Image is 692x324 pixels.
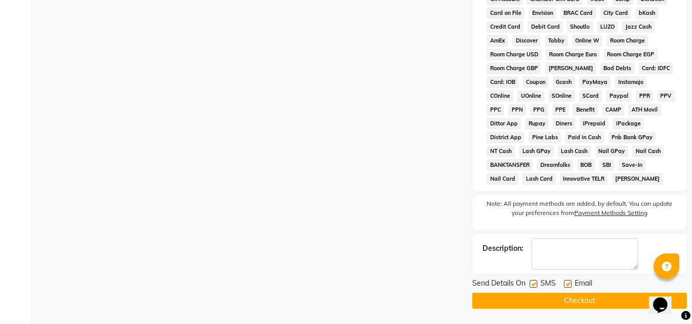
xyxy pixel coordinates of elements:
span: PPN [508,104,526,116]
span: District App [487,132,525,143]
span: Send Details On [472,278,526,291]
span: iPrepaid [580,118,609,129]
span: Room Charge EGP [604,49,658,60]
span: bKash [635,7,658,19]
span: Save-In [618,159,645,171]
span: Instamojo [615,76,646,88]
span: PPR [636,90,653,102]
span: Email [575,278,592,291]
span: Card: IDFC [639,62,674,74]
span: Lash Cash [558,145,591,157]
span: Card: IOB [487,76,518,88]
span: AmEx [487,35,508,47]
span: Nail Cash [632,145,664,157]
span: Bad Debts [600,62,635,74]
span: PPV [657,90,675,102]
span: Lash GPay [519,145,554,157]
span: CAMP [602,104,624,116]
label: Payment Methods Setting [574,208,647,218]
span: Debit Card [528,21,563,33]
span: Envision [529,7,556,19]
span: [PERSON_NAME] [612,173,663,185]
span: Pnb Bank GPay [609,132,656,143]
span: Benefit [573,104,598,116]
span: SCard [579,90,602,102]
span: Room Charge [606,35,648,47]
span: City Card [600,7,632,19]
span: BANKTANSFER [487,159,533,171]
span: Innovative TELR [560,173,608,185]
span: Lash Card [522,173,556,185]
span: Diners [553,118,576,129]
span: Paid in Cash [565,132,604,143]
button: Checkout [472,293,687,309]
span: BRAC Card [560,7,596,19]
span: Credit Card [487,21,523,33]
span: Coupon [522,76,549,88]
span: Nail GPay [595,145,628,157]
span: Dittor App [487,118,521,129]
span: Tabby [545,35,568,47]
span: Gcash [553,76,575,88]
span: Shoutlo [567,21,593,33]
span: Paypal [606,90,632,102]
span: Pine Labs [529,132,561,143]
span: UOnline [517,90,544,102]
span: SOnline [549,90,575,102]
span: Room Charge USD [487,49,541,60]
span: ATH Movil [628,104,661,116]
span: Rupay [525,118,549,129]
span: Nail Card [487,173,518,185]
span: Card on File [487,7,525,19]
span: COnline [487,90,513,102]
span: PPG [530,104,548,116]
span: BOB [577,159,595,171]
span: PayMaya [579,76,611,88]
span: PPC [487,104,504,116]
span: LUZO [597,21,618,33]
span: Online W [572,35,603,47]
label: Note: All payment methods are added, by default. You can update your preferences from [483,199,677,222]
span: iPackage [613,118,644,129]
span: NT Cash [487,145,515,157]
span: [PERSON_NAME] [545,62,596,74]
span: Discover [512,35,541,47]
span: Dreamfolks [537,159,573,171]
iframe: chat widget [649,283,682,314]
span: Room Charge GBP [487,62,541,74]
span: PPE [552,104,569,116]
span: SMS [540,278,556,291]
span: Room Charge Euro [546,49,600,60]
div: Description: [483,243,523,254]
span: SBI [599,159,615,171]
span: Jazz Cash [622,21,655,33]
